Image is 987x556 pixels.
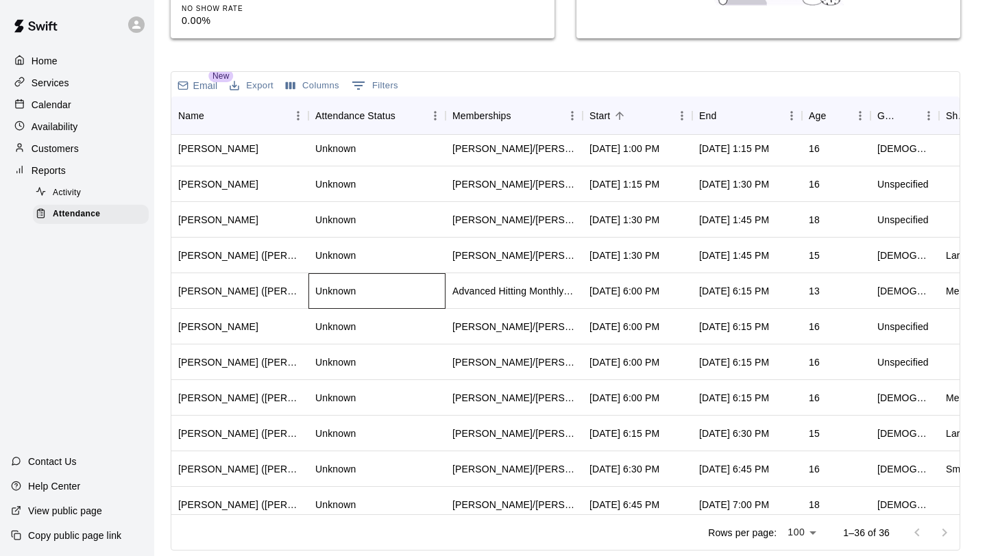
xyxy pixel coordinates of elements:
div: 16 [809,391,820,405]
p: 1–36 of 36 [843,526,890,540]
div: Aug 12, 2025, 1:30 PM [699,177,769,191]
div: Aug 12, 2025, 1:45 PM [699,213,769,227]
div: Nick Gangemi [178,320,258,333]
button: Menu [425,105,446,126]
p: Calendar [32,98,71,112]
div: Attendance Status [308,97,446,135]
a: Calendar [11,94,143,115]
div: Aug 12, 2025, 6:15 PM [699,284,769,298]
span: New [208,70,233,82]
button: Show filters [348,75,402,97]
a: Activity [33,182,154,203]
div: Unknown [315,355,356,369]
div: Availability [11,116,143,137]
div: 16 [809,355,820,369]
span: Activity [53,186,81,200]
div: Aug 12, 2025, 1:15 PM [699,142,769,155]
div: Attendance [33,205,149,224]
p: Reports [32,164,66,177]
button: Sort [610,106,629,125]
p: Services [32,76,69,90]
div: Aug 12, 2025, 1:30 PM [589,213,659,227]
div: Male [877,391,932,405]
div: Aug 12, 2025, 1:30 PM [589,249,659,262]
div: Advanced Hitting Monthly - 1x per week , Todd/Brad - Monthly 1x per Week [452,284,576,298]
div: Unknown [315,284,356,298]
div: Aug 12, 2025, 1:45 PM [699,249,769,262]
div: Male [877,284,932,298]
button: Select columns [282,75,343,97]
div: Aidan McGarry (Brian McGarry) [178,427,302,440]
div: Start [583,97,692,135]
p: Home [32,54,58,68]
div: Aug 12, 2025, 6:15 PM [589,427,659,440]
div: Age [802,97,870,135]
div: Small [946,462,971,476]
div: Tom/Mike - Full Year Member Unlimited , Todd/Brad - Full Year Member Unlimited [452,427,576,440]
p: Availability [32,120,78,134]
div: Unspecified [877,213,929,227]
div: Unknown [315,427,356,440]
div: Unknown [315,142,356,155]
p: Customers [32,142,79,155]
div: Attendance Status [315,97,395,135]
div: Aug 12, 2025, 1:00 PM [589,142,659,155]
div: 18 [809,498,820,511]
div: Large [946,249,971,262]
div: Todd/Brad - Full Year Member Unlimited [452,391,576,405]
button: Menu [672,105,692,126]
div: 16 [809,177,820,191]
div: Aug 12, 2025, 6:00 PM [589,391,659,405]
div: Aug 12, 2025, 6:00 PM [589,320,659,333]
div: Services [11,73,143,93]
div: Aug 12, 2025, 6:15 PM [699,391,769,405]
div: Todd/Brad - Month to Month Membership - 2x per week [452,462,576,476]
div: Aug 12, 2025, 6:45 PM [699,462,769,476]
div: Alex Dyevich [178,177,258,191]
button: Sort [826,106,845,125]
div: Aug 12, 2025, 6:45 PM [589,498,659,511]
div: Start [589,97,610,135]
div: Name [178,97,204,135]
div: Male [877,427,932,440]
a: Customers [11,138,143,159]
div: Gender [877,97,899,135]
div: Todd/Brad - Full Year Member Unlimited , Tom/Mike - Full Year Member Unlimited [452,320,576,333]
div: Medium [946,391,981,405]
div: Name [171,97,308,135]
div: Large [946,427,971,440]
div: Todd/Brad - Month to Month Membership - 2x per week, Tom/Mike - 6 Month Membership - 2x per week [452,249,576,262]
div: Aug 12, 2025, 6:00 PM [589,284,659,298]
div: Tom/Mike - 3 Month Membership - 2x per week [452,142,576,155]
div: Male [877,249,932,262]
div: Home [11,51,143,71]
div: Unknown [315,320,356,333]
div: End [692,97,802,135]
div: Memberships [446,97,583,135]
div: Louis Carter (Louis Carter) [178,355,302,369]
div: Unknown [315,177,356,191]
div: Unspecified [877,355,929,369]
div: 16 [809,462,820,476]
div: Tom/Mike - Monthly 1x per week [452,213,576,227]
a: Reports [11,160,143,181]
p: Copy public page link [28,529,121,542]
div: Aug 12, 2025, 6:30 PM [699,427,769,440]
div: 100 [782,522,821,542]
p: Email [193,79,218,92]
div: Unknown [315,498,356,511]
div: Christopher Oommen [178,142,258,155]
div: Male [877,142,932,155]
div: Aug 12, 2025, 6:15 PM [699,320,769,333]
div: 15 [809,249,820,262]
div: Victor Prignano (Karen Prignano) [178,462,302,476]
a: Attendance [33,203,154,225]
button: Sort [716,106,735,125]
p: Help Center [28,479,80,493]
div: Memberships [452,97,511,135]
button: Sort [899,106,918,125]
button: Menu [850,105,870,126]
button: Sort [395,106,415,125]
